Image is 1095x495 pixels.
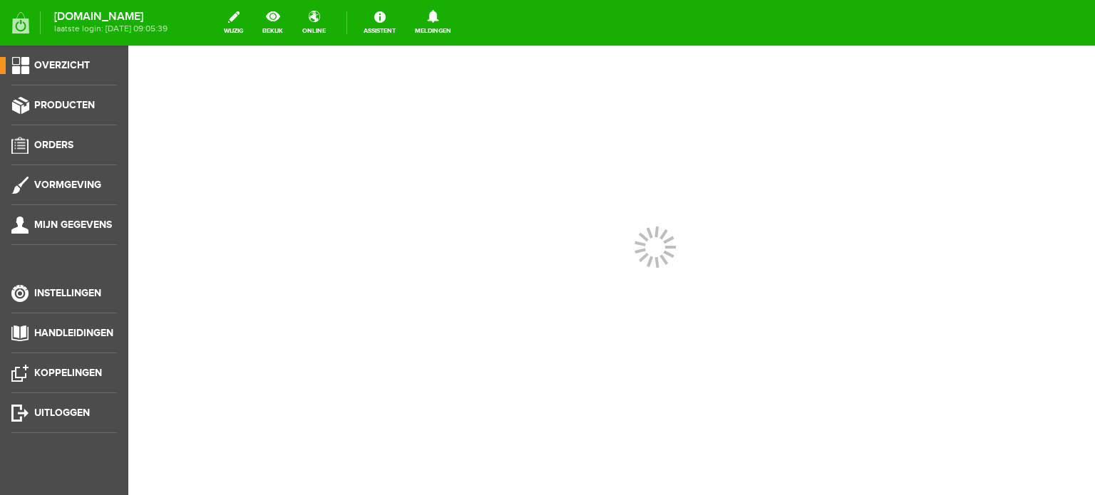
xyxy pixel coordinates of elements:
span: Mijn gegevens [34,219,112,231]
span: Handleidingen [34,327,113,339]
a: wijzig [215,7,252,38]
span: Overzicht [34,59,90,71]
a: Assistent [355,7,404,38]
span: Orders [34,139,73,151]
span: Uitloggen [34,407,90,419]
span: Vormgeving [34,179,101,191]
a: online [294,7,334,38]
span: Instellingen [34,287,101,299]
span: Koppelingen [34,367,102,379]
span: Producten [34,99,95,111]
span: laatste login: [DATE] 09:05:39 [54,25,168,33]
a: Meldingen [406,7,460,38]
strong: [DOMAIN_NAME] [54,13,168,21]
a: bekijk [254,7,292,38]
